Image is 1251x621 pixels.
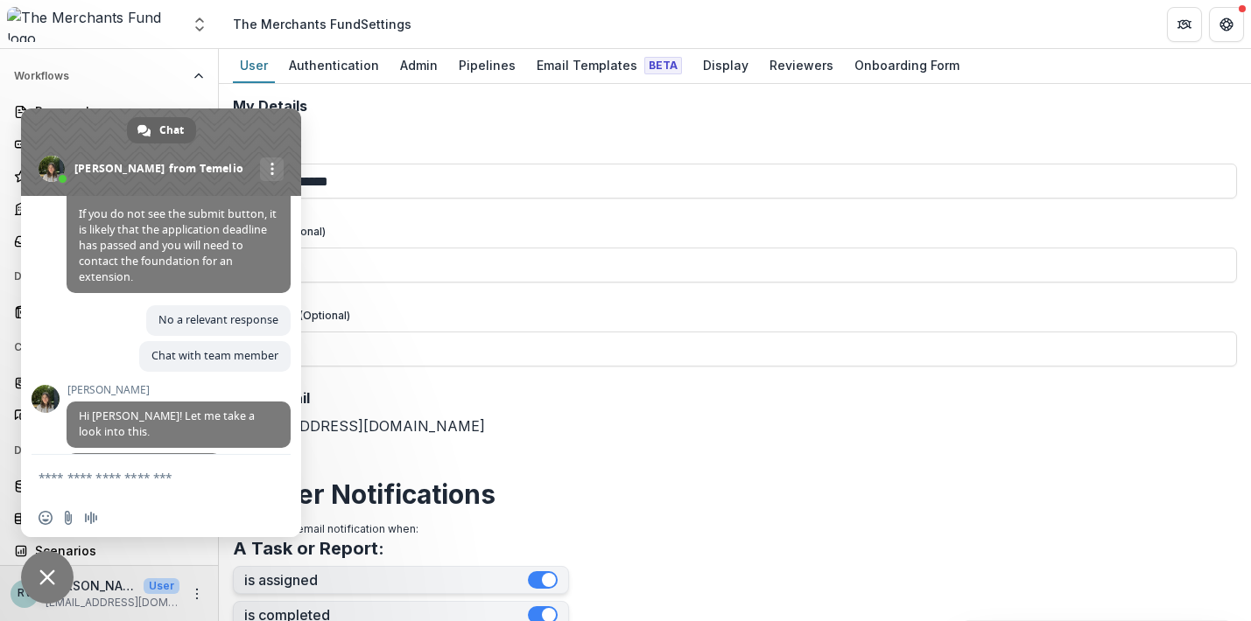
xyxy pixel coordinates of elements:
span: Audio message [84,511,98,525]
a: Communications [7,401,211,429]
a: Grantee Reports [7,227,211,255]
button: Open Data & Reporting [7,436,211,464]
span: Chat [159,117,184,143]
span: Chat with team member [151,348,278,363]
span: Documents [14,270,186,283]
a: Reviewers [7,162,211,191]
a: Reviewers [763,49,840,83]
div: Scenarios [35,541,197,560]
button: More [186,583,207,604]
div: Pipelines [452,52,523,78]
span: Contacts [14,341,186,353]
div: Chat [127,117,196,143]
h3: A Task or Report: [233,538,384,559]
span: Workflows [14,70,186,82]
div: More channels [260,157,284,181]
div: Onboarding Form [847,52,966,78]
button: Open entity switcher [187,7,212,42]
a: Display [696,49,756,83]
a: Proposals [7,97,211,126]
a: Document Templates [7,297,211,326]
span: (Optional) [299,309,350,322]
span: Hi [PERSON_NAME]! Let me take a look into this. [79,408,255,439]
span: Data & Reporting [14,444,186,457]
a: Email Templates Beta [530,49,689,83]
div: The Merchants Fund Settings [233,15,411,33]
a: Onboarding Form [847,49,966,83]
div: Proposals [35,102,197,121]
span: Insert an emoji [39,511,53,525]
span: Beta [644,57,682,74]
a: Grantees [7,368,211,397]
a: User [233,49,275,83]
a: Payments [7,194,211,223]
span: [PERSON_NAME] [67,384,291,396]
button: Partners [1167,7,1202,42]
div: Authentication [282,52,386,78]
div: Email Templates [530,52,689,78]
div: Display [696,52,756,78]
a: Dashboard [7,471,211,500]
h2: Viewer Notifications [233,478,1237,510]
textarea: Compose your message... [39,470,245,485]
a: Admin [393,49,445,83]
p: User [144,578,179,594]
img: The Merchants Fund logo [7,7,180,42]
a: Scenarios [7,536,211,565]
span: Send me an email notification when: [233,522,418,535]
div: User [233,52,275,78]
a: Pipelines [452,49,523,83]
span: Send a file [61,511,75,525]
a: Data Report [7,504,211,533]
div: Close chat [21,551,74,604]
span: No a relevant response [158,312,278,327]
p: [EMAIL_ADDRESS][DOMAIN_NAME] [46,595,179,611]
button: Get Help [1209,7,1244,42]
button: Open Documents [7,262,211,290]
label: is assigned [244,572,528,589]
div: Rachael Viscidy [18,588,32,599]
h2: My Details [233,98,1237,115]
a: Form Builder [7,129,211,158]
div: Reviewers [763,52,840,78]
div: Admin [393,52,445,78]
p: [PERSON_NAME] [46,576,137,595]
div: [EMAIL_ADDRESS][DOMAIN_NAME] [233,387,1237,436]
button: Open Contacts [7,333,211,361]
a: Authentication [282,49,386,83]
button: Open Workflows [7,62,211,90]
nav: breadcrumb [226,11,418,37]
